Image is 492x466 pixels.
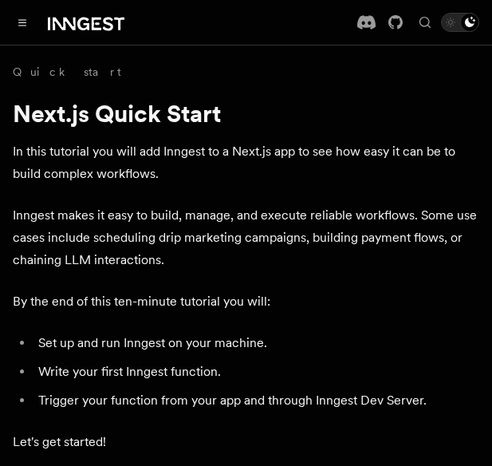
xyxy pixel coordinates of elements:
li: Write your first Inngest function. [33,361,479,383]
button: Find something... [415,13,435,32]
p: Let's get started! [13,431,479,453]
button: Toggle navigation [13,13,32,32]
a: Quick start [13,64,121,80]
p: By the end of this ten-minute tutorial you will: [13,290,479,313]
li: Set up and run Inngest on your machine. [33,332,479,354]
button: Toggle dark mode [441,13,479,32]
p: In this tutorial you will add Inngest to a Next.js app to see how easy it can be to build complex... [13,140,479,185]
p: Inngest makes it easy to build, manage, and execute reliable workflows. Some use cases include sc... [13,204,479,271]
h1: Next.js Quick Start [13,99,479,128]
li: Trigger your function from your app and through Inngest Dev Server. [33,389,479,412]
